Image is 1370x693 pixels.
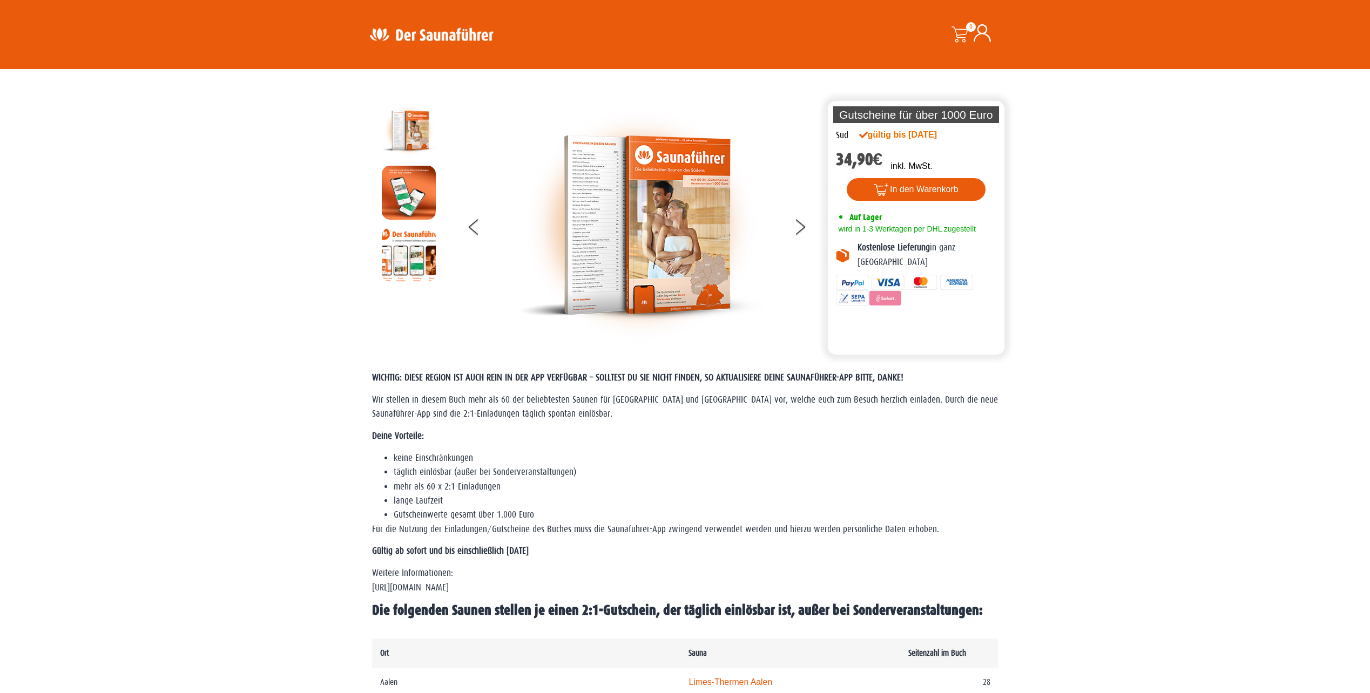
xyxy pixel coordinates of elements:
[372,395,998,419] span: Wir stellen in diesem Buch mehr als 60 der beliebtesten Saunen für [GEOGRAPHIC_DATA] und [GEOGRAP...
[372,546,529,556] strong: Gültig ab sofort und bis einschließlich [DATE]
[836,128,848,142] div: Süd
[380,648,389,657] b: Ort
[966,22,976,32] span: 0
[858,241,997,269] p: in ganz [GEOGRAPHIC_DATA]
[372,566,998,595] p: Weitere Informationen: [URL][DOMAIN_NAME]
[372,372,903,383] span: WICHTIG: DIESE REGION IST AUCH REIN IN DER APP VERFÜGBAR – SOLLTEST DU SIE NICHT FINDEN, SO AKTUA...
[833,106,1000,123] p: Gutscheine für über 1000 Euro
[836,225,976,233] span: wird in 1-3 Werktagen per DHL zugestellt
[689,677,772,687] a: Limes-Thermen Aalen
[394,465,998,479] li: täglich einlösbar (außer bei Sonderveranstaltungen)
[890,160,932,173] p: inkl. MwSt.
[873,150,883,169] span: €
[836,150,883,169] bdi: 34,90
[394,480,998,494] li: mehr als 60 x 2:1-Einladungen
[847,178,986,201] button: In den Warenkorb
[849,212,882,222] span: Auf Lager
[372,522,998,536] p: Für die Nutzung der Einladungen/Gutscheine des Buches muss die Saunaführer-App zwingend verwendet...
[382,228,436,282] img: Anleitung7tn
[382,104,436,158] img: der-saunafuehrer-2025-sued
[394,451,998,465] li: keine Einschränkungen
[382,166,436,220] img: MOCKUP-iPhone_regional
[372,602,983,618] span: Die folgenden Saunen stellen je einen 2:1-Gutschein, der täglich einlösbar ist, außer bei Sonderv...
[689,648,707,657] b: Sauna
[859,128,961,141] div: gültig bis [DATE]
[908,648,966,657] b: Seitenzahl im Buch
[519,104,762,346] img: der-saunafuehrer-2025-sued
[372,431,424,441] strong: Deine Vorteile:
[858,242,930,253] b: Kostenlose Lieferung
[394,494,998,508] li: lange Laufzeit
[394,508,998,522] li: Gutscheinwerte gesamt über 1.000 Euro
